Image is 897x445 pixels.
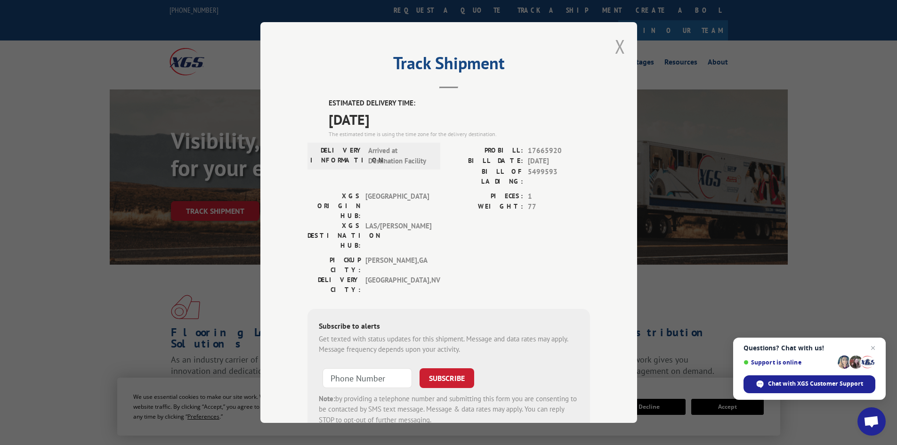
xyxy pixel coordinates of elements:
[323,368,412,388] input: Phone Number
[449,191,523,202] label: PIECES:
[310,146,364,167] label: DELIVERY INFORMATION:
[615,34,625,59] button: Close modal
[319,394,579,426] div: by providing a telephone number and submitting this form you are consenting to be contacted by SM...
[743,359,834,366] span: Support is online
[307,221,361,251] label: XGS DESTINATION HUB:
[867,342,879,354] span: Close chat
[743,375,875,393] div: Chat with XGS Customer Support
[319,320,579,334] div: Subscribe to alerts
[743,344,875,352] span: Questions? Chat with us!
[365,255,429,275] span: [PERSON_NAME] , GA
[528,156,590,167] span: [DATE]
[365,275,429,295] span: [GEOGRAPHIC_DATA] , NV
[449,146,523,156] label: PROBILL:
[528,191,590,202] span: 1
[307,255,361,275] label: PICKUP CITY:
[307,275,361,295] label: DELIVERY CITY:
[768,380,863,388] span: Chat with XGS Customer Support
[319,394,335,403] strong: Note:
[857,407,886,436] div: Open chat
[368,146,432,167] span: Arrived at Destination Facility
[329,98,590,109] label: ESTIMATED DELIVERY TIME:
[319,334,579,355] div: Get texted with status updates for this shipment. Message and data rates may apply. Message frequ...
[365,191,429,221] span: [GEOGRAPHIC_DATA]
[420,368,474,388] button: SUBSCRIBE
[449,202,523,212] label: WEIGHT:
[329,130,590,138] div: The estimated time is using the time zone for the delivery destination.
[528,167,590,186] span: 5499593
[307,191,361,221] label: XGS ORIGIN HUB:
[449,167,523,186] label: BILL OF LADING:
[449,156,523,167] label: BILL DATE:
[528,146,590,156] span: 17665920
[329,109,590,130] span: [DATE]
[365,221,429,251] span: LAS/[PERSON_NAME]
[528,202,590,212] span: 77
[307,57,590,74] h2: Track Shipment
